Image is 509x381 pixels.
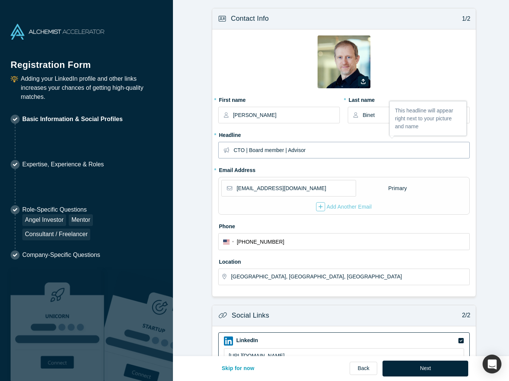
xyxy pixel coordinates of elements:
[11,24,104,40] img: Alchemist Accelerator Logo
[348,94,469,104] label: Last name
[218,164,256,174] label: Email Address
[350,362,377,375] a: Back
[214,361,262,376] button: Skip for now
[318,35,370,88] img: Profile user default
[22,115,123,124] p: Basic Information & Social Profiles
[22,250,100,260] p: Company-Specific Questions
[218,255,470,266] label: Location
[22,205,162,214] p: Role-Specific Questions
[22,229,90,240] div: Consultant / Freelancer
[218,220,470,230] label: Phone
[316,202,372,211] div: Add Another Email
[390,101,466,136] div: This headline will appear right next to your picture and name
[22,214,66,226] div: Angel Investor
[236,336,258,344] label: LinkedIn
[21,74,162,101] p: Adding your LinkedIn profile and other links increases your chances of getting high-quality matches.
[383,361,468,376] button: Next
[218,332,470,368] div: LinkedIn iconLinkedIn
[104,270,198,381] img: Prism AI
[218,129,470,139] label: Headline
[224,336,233,346] img: LinkedIn icon
[218,94,340,104] label: First name
[231,269,469,285] input: Enter a location
[458,14,470,23] p: 1/2
[231,14,268,24] h3: Contact Info
[69,214,93,226] div: Mentor
[458,311,470,320] p: 2/2
[388,182,407,195] div: Primary
[11,270,104,381] img: Robust Technologies
[11,50,162,72] h1: Registration Form
[232,310,269,321] h3: Social Links
[22,160,104,169] p: Expertise, Experience & Roles
[316,202,372,212] button: Add Another Email
[234,142,469,158] input: Partner, CEO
